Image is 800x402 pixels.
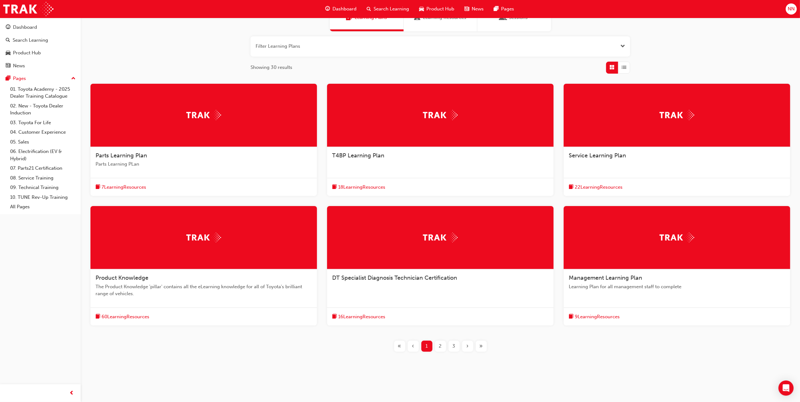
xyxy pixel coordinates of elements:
[778,381,794,396] div: Open Intercom Messenger
[374,5,409,13] span: Search Learning
[8,163,78,173] a: 07. Parts21 Certification
[13,75,26,82] div: Pages
[8,101,78,118] a: 02. New - Toyota Dealer Induction
[569,183,574,191] span: book-icon
[8,202,78,212] a: All Pages
[8,127,78,137] a: 04. Customer Experience
[8,118,78,128] a: 03. Toyota For Life
[96,161,312,168] span: Parts Learning PLan
[575,184,623,191] span: 22 Learning Resources
[251,64,292,71] span: Showing 30 results
[3,73,78,84] button: Pages
[13,24,37,31] div: Dashboard
[461,341,474,352] button: Next page
[420,341,434,352] button: Page 1
[434,341,447,352] button: Page 2
[3,60,78,72] a: News
[459,3,489,15] a: news-iconNews
[414,3,459,15] a: car-iconProduct Hub
[564,206,790,326] a: TrakManagement Learning PlanLearning Plan for all management staff to completebook-icon9LearningR...
[494,5,499,13] span: pages-icon
[423,110,458,120] img: Trak
[327,206,554,326] a: TrakDT Specialist Diagnosis Technician Certificationbook-icon16LearningResources
[3,47,78,59] a: Product Hub
[474,341,488,352] button: Last page
[472,5,484,13] span: News
[332,152,384,159] span: T4BP Learning Plan
[620,43,625,50] span: Open the filter
[338,313,385,320] span: 16 Learning Resources
[426,5,454,13] span: Product Hub
[414,14,420,21] span: Learning Resources
[439,343,442,350] span: 2
[96,313,100,321] span: book-icon
[102,313,149,320] span: 60 Learning Resources
[338,184,385,191] span: 18 Learning Resources
[3,34,78,46] a: Search Learning
[489,3,519,15] a: pages-iconPages
[453,343,456,350] span: 3
[6,76,10,82] span: pages-icon
[569,152,626,159] span: Service Learning Plan
[186,110,221,120] img: Trak
[564,84,790,196] a: TrakService Learning Planbook-icon22LearningResources
[501,5,514,13] span: Pages
[332,183,385,191] button: book-icon18LearningResources
[660,110,694,120] img: Trak
[332,274,457,281] span: DT Specialist Diagnosis Technician Certification
[398,343,401,350] span: «
[327,84,554,196] a: TrakT4BP Learning Planbook-icon18LearningResources
[393,341,406,352] button: First page
[13,62,25,70] div: News
[13,49,41,57] div: Product Hub
[412,343,414,350] span: ‹
[90,84,317,196] a: TrakParts Learning PlanParts Learning PLanbook-icon7LearningResources
[90,206,317,326] a: TrakProduct KnowledgeThe Product Knowledge 'pillar' contains all the eLearning knowledge for all ...
[367,5,371,13] span: search-icon
[3,20,78,73] button: DashboardSearch LearningProduct HubNews
[8,147,78,163] a: 06. Electrification (EV & Hybrid)
[71,75,76,83] span: up-icon
[8,192,78,202] a: 10. TUNE Rev-Up Training
[96,274,148,281] span: Product Knowledge
[13,37,48,44] div: Search Learning
[8,183,78,192] a: 09. Technical Training
[569,313,574,321] span: book-icon
[8,173,78,183] a: 08. Service Training
[96,152,147,159] span: Parts Learning Plan
[660,233,694,242] img: Trak
[8,137,78,147] a: 05. Sales
[186,233,221,242] img: Trak
[96,283,312,297] span: The Product Knowledge 'pillar' contains all the eLearning knowledge for all of Toyota's brilliant...
[786,3,797,15] button: NN
[346,14,352,21] span: Learning Plans
[3,2,53,16] img: Trak
[622,64,627,71] span: List
[102,184,146,191] span: 7 Learning Resources
[788,5,795,13] span: NN
[6,25,10,30] span: guage-icon
[467,343,469,350] span: ›
[3,21,78,33] a: Dashboard
[320,3,362,15] a: guage-iconDashboard
[500,14,507,21] span: Sessions
[480,343,483,350] span: »
[325,5,330,13] span: guage-icon
[406,341,420,352] button: Previous page
[419,5,424,13] span: car-icon
[464,5,469,13] span: news-icon
[569,183,623,191] button: book-icon22LearningResources
[332,183,337,191] span: book-icon
[6,50,10,56] span: car-icon
[96,183,100,191] span: book-icon
[423,233,458,242] img: Trak
[96,183,146,191] button: book-icon7LearningResources
[362,3,414,15] a: search-iconSearch Learning
[6,63,10,69] span: news-icon
[332,5,357,13] span: Dashboard
[96,313,149,321] button: book-icon60LearningResources
[332,313,337,321] span: book-icon
[426,343,428,350] span: 1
